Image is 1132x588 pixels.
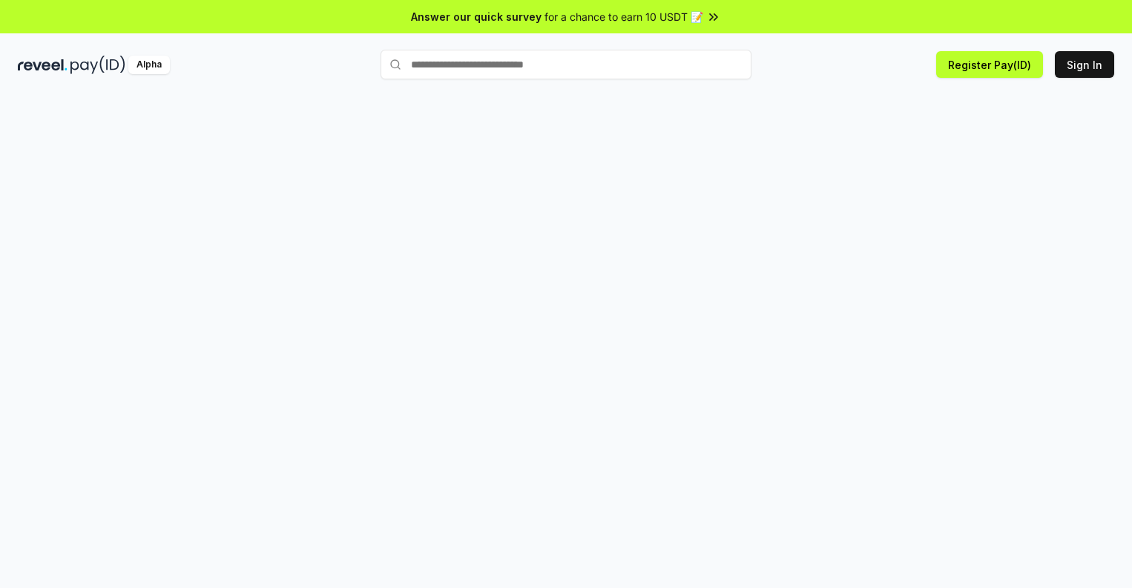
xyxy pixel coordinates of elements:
[18,56,68,74] img: reveel_dark
[128,56,170,74] div: Alpha
[411,9,542,24] span: Answer our quick survey
[936,51,1043,78] button: Register Pay(ID)
[544,9,703,24] span: for a chance to earn 10 USDT 📝
[70,56,125,74] img: pay_id
[1055,51,1114,78] button: Sign In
